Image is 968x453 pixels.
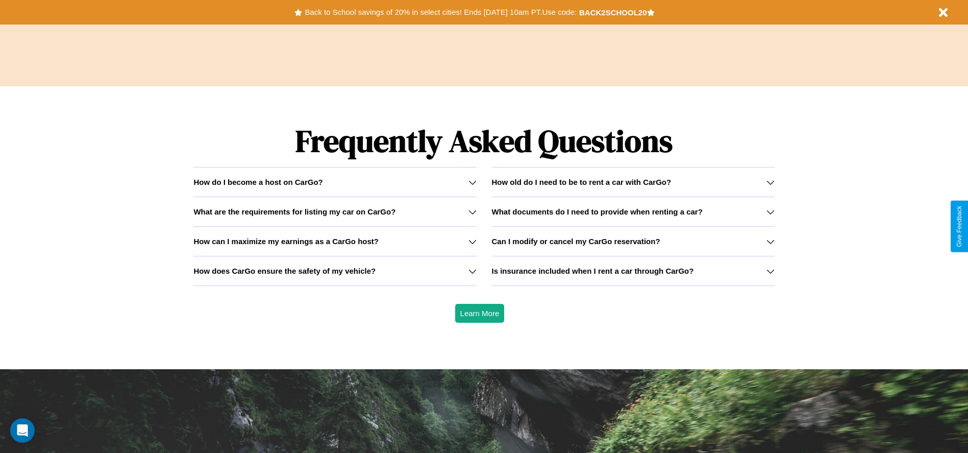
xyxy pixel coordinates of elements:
[193,207,395,216] h3: What are the requirements for listing my car on CarGo?
[579,8,647,17] b: BACK2SCHOOL20
[193,237,379,246] h3: How can I maximize my earnings as a CarGo host?
[193,267,376,275] h3: How does CarGo ensure the safety of my vehicle?
[193,178,322,186] h3: How do I become a host on CarGo?
[455,304,505,323] button: Learn More
[492,267,694,275] h3: Is insurance included when I rent a car through CarGo?
[10,418,35,443] div: Open Intercom Messenger
[492,207,703,216] h3: What documents do I need to provide when renting a car?
[492,178,672,186] h3: How old do I need to be to rent a car with CarGo?
[302,5,579,19] button: Back to School savings of 20% in select cities! Ends [DATE] 10am PT.Use code:
[492,237,660,246] h3: Can I modify or cancel my CarGo reservation?
[956,206,963,247] div: Give Feedback
[193,115,774,167] h1: Frequently Asked Questions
